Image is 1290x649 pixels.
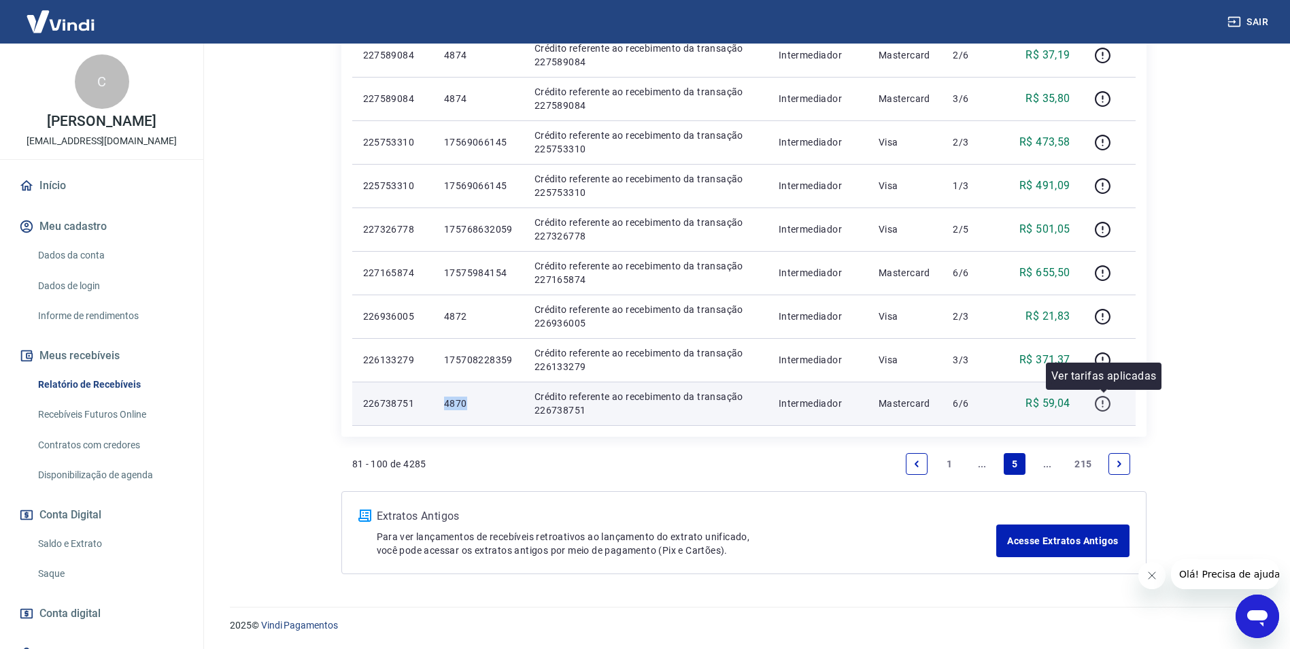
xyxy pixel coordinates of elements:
a: Recebíveis Futuros Online [33,401,187,429]
p: 226936005 [363,310,422,323]
a: Informe de rendimentos [33,302,187,330]
a: Jump backward [971,453,993,475]
a: Acesse Extratos Antigos [996,525,1129,557]
p: Intermediador [779,397,857,410]
p: 4870 [444,397,513,410]
p: [EMAIL_ADDRESS][DOMAIN_NAME] [27,134,177,148]
p: 227326778 [363,222,422,236]
p: 17569066145 [444,135,513,149]
p: 4874 [444,92,513,105]
iframe: Botão para abrir a janela de mensagens [1236,595,1279,638]
a: Relatório de Recebíveis [33,371,187,399]
p: Intermediador [779,92,857,105]
p: R$ 473,58 [1019,134,1070,150]
p: 3/3 [953,353,993,367]
p: 175768632059 [444,222,513,236]
p: 227165874 [363,266,422,280]
p: 2/5 [953,222,993,236]
a: Saque [33,560,187,588]
a: Jump forward [1036,453,1058,475]
a: Início [16,171,187,201]
p: 6/6 [953,266,993,280]
p: 4874 [444,48,513,62]
a: Next page [1108,453,1130,475]
p: 17569066145 [444,179,513,193]
p: [PERSON_NAME] [47,114,156,129]
p: Intermediador [779,135,857,149]
p: Intermediador [779,48,857,62]
p: Crédito referente ao recebimento da transação 227326778 [534,216,757,243]
a: Page 5 is your current page [1004,453,1025,475]
p: R$ 35,80 [1025,90,1070,107]
p: R$ 655,50 [1019,265,1070,281]
a: Conta digital [16,599,187,629]
p: 81 - 100 de 4285 [352,457,426,471]
p: Para ver lançamentos de recebíveis retroativos ao lançamento do extrato unificado, você pode aces... [377,530,997,557]
p: Visa [879,179,932,193]
p: 2/6 [953,48,993,62]
p: Crédito referente ao recebimento da transação 226738751 [534,390,757,417]
p: Mastercard [879,92,932,105]
p: Visa [879,222,932,236]
p: Visa [879,310,932,323]
button: Meu cadastro [16,212,187,242]
p: 227589084 [363,48,422,62]
p: 227589084 [363,92,422,105]
a: Disponibilização de agenda [33,461,187,489]
p: Visa [879,135,932,149]
p: Intermediador [779,266,857,280]
a: Saldo e Extrato [33,530,187,558]
p: Crédito referente ao recebimento da transação 227589084 [534,41,757,69]
p: Intermediador [779,222,857,236]
a: Dados de login [33,272,187,300]
p: 2/3 [953,135,993,149]
span: Conta digital [39,604,101,623]
p: Mastercard [879,266,932,280]
p: 225753310 [363,135,422,149]
ul: Pagination [900,448,1135,480]
div: C [75,54,129,109]
p: 175708228359 [444,353,513,367]
button: Conta Digital [16,500,187,530]
p: R$ 37,19 [1025,47,1070,63]
p: Mastercard [879,397,932,410]
p: Crédito referente ao recebimento da transação 225753310 [534,129,757,156]
p: Crédito referente ao recebimento da transação 227165874 [534,259,757,286]
p: R$ 371,37 [1019,352,1070,368]
p: Crédito referente ao recebimento da transação 226133279 [534,346,757,373]
p: Ver tarifas aplicadas [1051,368,1156,384]
p: Crédito referente ao recebimento da transação 227589084 [534,85,757,112]
p: 6/6 [953,397,993,410]
p: Intermediador [779,353,857,367]
p: 226133279 [363,353,422,367]
p: Crédito referente ao recebimento da transação 225753310 [534,172,757,199]
a: Dados da conta [33,242,187,269]
p: R$ 59,04 [1025,395,1070,412]
p: 4872 [444,310,513,323]
a: Page 1 [938,453,960,475]
p: Mastercard [879,48,932,62]
p: Intermediador [779,310,857,323]
p: 226738751 [363,397,422,410]
iframe: Fechar mensagem [1138,562,1166,589]
iframe: Mensagem da empresa [1171,559,1279,589]
a: Contratos com credores [33,431,187,459]
button: Sair [1225,10,1274,35]
p: Extratos Antigos [377,508,997,525]
p: 3/6 [953,92,993,105]
p: 2025 © [230,618,1257,633]
img: ícone [358,510,371,522]
p: R$ 501,05 [1019,221,1070,237]
a: Vindi Pagamentos [261,620,338,631]
p: 17575984154 [444,266,513,280]
p: 1/3 [953,179,993,193]
a: Previous page [906,453,928,475]
p: R$ 21,83 [1025,308,1070,324]
p: R$ 491,09 [1019,178,1070,194]
p: 2/3 [953,310,993,323]
a: Page 215 [1069,453,1097,475]
img: Vindi [16,1,105,42]
p: 225753310 [363,179,422,193]
p: Visa [879,353,932,367]
p: Crédito referente ao recebimento da transação 226936005 [534,303,757,330]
